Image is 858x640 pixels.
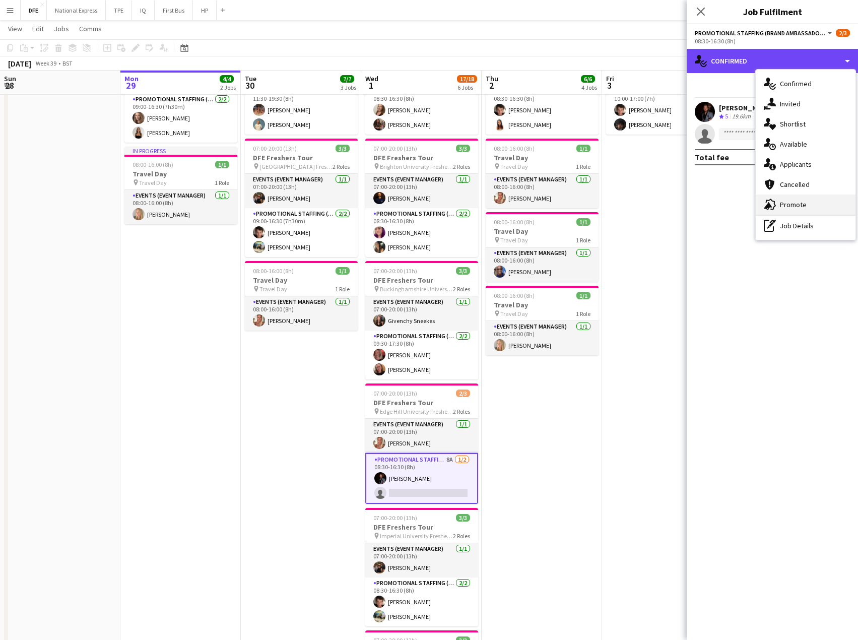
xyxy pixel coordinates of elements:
span: Fri [606,74,614,83]
span: Shortlist [780,119,806,129]
span: 3/3 [456,514,470,522]
app-card-role: Events (Event Manager)1/107:00-20:00 (13h)[PERSON_NAME] [365,174,478,208]
app-card-role: Promotional Staffing (Brand Ambassadors)2/208:30-16:30 (8h)[PERSON_NAME][PERSON_NAME] [486,86,599,135]
app-card-role: Events (Event Manager)1/108:00-16:00 (8h)[PERSON_NAME] [486,321,599,355]
app-card-role: Promotional Staffing (Brand Ambassadors)2/208:30-16:30 (8h)[PERSON_NAME][PERSON_NAME] [365,578,478,626]
span: Promote [780,200,807,209]
app-card-role: Promotional Staffing (Brand Ambassadors)2/208:30-16:30 (8h)[PERSON_NAME][PERSON_NAME] [365,86,478,135]
span: Edge Hill University Freshers Fair [380,408,453,415]
span: Edit [32,24,44,33]
span: 1/1 [576,218,590,226]
span: 1/1 [576,292,590,299]
app-job-card: 07:00-20:00 (13h)3/3DFE Freshers Tour [GEOGRAPHIC_DATA] Freshers Fair2 RolesEvents (Event Manager... [245,139,358,257]
span: 1 Role [576,310,590,317]
app-job-card: 07:00-20:00 (13h)3/3DFE Freshers Tour Imperial University Freshers Fair2 RolesEvents (Event Manag... [365,508,478,626]
span: 3/3 [336,145,350,152]
span: Sun [4,74,16,83]
a: View [4,22,26,35]
span: 4/4 [220,75,234,83]
span: Jobs [54,24,69,33]
div: In progress [124,147,237,155]
h3: Travel Day [486,300,599,309]
div: In progress08:00-16:00 (8h)1/1Travel Day Travel Day1 RoleEvents (Event Manager)1/108:00-16:00 (8h... [124,147,237,224]
span: [GEOGRAPHIC_DATA] Freshers Fair [259,163,333,170]
span: Wed [365,74,378,83]
div: 08:00-16:00 (8h)1/1Travel Day Travel Day1 RoleEvents (Event Manager)1/108:00-16:00 (8h)[PERSON_NAME] [486,212,599,282]
app-skills-label: 1/1 [755,112,763,120]
button: TPE [106,1,132,20]
span: Confirmed [780,79,812,88]
span: 3 [605,80,614,91]
div: 08:30-16:30 (8h) [695,37,850,45]
span: 2 Roles [333,163,350,170]
app-job-card: 07:00-20:00 (13h)2/3DFE Freshers Tour Edge Hill University Freshers Fair2 RolesEvents (Event Mana... [365,383,478,504]
span: 1 Role [215,179,229,186]
app-card-role: Events (Event Manager)1/108:00-16:00 (8h)[PERSON_NAME] [486,247,599,282]
span: 2/3 [456,390,470,397]
span: 28 [3,80,16,91]
span: 08:00-16:00 (8h) [133,161,173,168]
app-job-card: 07:00-20:00 (13h)3/3DFE Freshers Tour Buckinghamshire University Freshers Fair2 RolesEvents (Even... [365,261,478,379]
span: 2 Roles [453,163,470,170]
h3: Travel Day [486,153,599,162]
span: 1 Role [576,236,590,244]
a: Edit [28,22,48,35]
app-card-role: Events (Event Manager)1/107:00-20:00 (13h)[PERSON_NAME] [245,174,358,208]
span: Tue [245,74,256,83]
a: Jobs [50,22,73,35]
app-card-role: Events (Event Manager)1/108:00-16:00 (8h)[PERSON_NAME] [245,296,358,331]
h3: Job Fulfilment [687,5,858,18]
app-job-card: 07:00-20:00 (13h)3/3DFE Freshers Tour Brighton University Freshers Fair2 RolesEvents (Event Manag... [365,139,478,257]
app-job-card: 08:00-16:00 (8h)1/1Travel Day Travel Day1 RoleEvents (Event Manager)1/108:00-16:00 (8h)[PERSON_NAME] [486,139,599,208]
span: Brighton University Freshers Fair [380,163,453,170]
span: Thu [486,74,498,83]
div: [DATE] [8,58,31,69]
div: 2 Jobs [220,84,236,91]
span: Mon [124,74,139,83]
button: HP [193,1,217,20]
span: 08:00-16:00 (8h) [494,218,535,226]
span: 5 [725,112,728,120]
span: 1/1 [576,145,590,152]
app-card-role: Promotional Staffing (Brand Ambassadors)2/211:30-19:30 (8h)[PERSON_NAME][PERSON_NAME] [245,86,358,135]
div: 3 Jobs [341,84,356,91]
span: 30 [243,80,256,91]
app-job-card: 08:00-16:00 (8h)1/1Travel Day Travel Day1 RoleEvents (Event Manager)1/108:00-16:00 (8h)[PERSON_NAME] [245,261,358,331]
span: 07:00-20:00 (13h) [373,145,417,152]
span: View [8,24,22,33]
span: 08:00-16:00 (8h) [253,267,294,275]
span: 1 Role [335,285,350,293]
div: Job Details [756,216,855,236]
span: Travel Day [139,179,167,186]
span: 07:00-20:00 (13h) [373,267,417,275]
span: Travel Day [500,163,528,170]
span: 2 Roles [453,285,470,293]
div: Total fee [695,152,729,162]
span: 1/1 [215,161,229,168]
span: 7/7 [340,75,354,83]
span: 1 Role [576,163,590,170]
div: 6 Jobs [457,84,477,91]
span: 3/3 [456,145,470,152]
span: Promotional Staffing (Brand Ambassadors) [695,29,826,37]
div: 08:00-16:00 (8h)1/1Travel Day Travel Day1 RoleEvents (Event Manager)1/108:00-16:00 (8h)[PERSON_NAME] [486,286,599,355]
app-card-role: Events (Event Manager)1/108:00-16:00 (8h)[PERSON_NAME] [124,190,237,224]
app-card-role: Events (Event Manager)1/108:00-16:00 (8h)[PERSON_NAME] [486,174,599,208]
app-card-role: Promotional Staffing (Brand Ambassadors)2/208:30-16:30 (8h)[PERSON_NAME][PERSON_NAME] [365,208,478,257]
span: 07:00-20:00 (13h) [253,145,297,152]
span: Imperial University Freshers Fair [380,532,453,540]
div: BST [62,59,73,67]
button: First Bus [155,1,193,20]
a: Comms [75,22,106,35]
span: Available [780,140,807,149]
span: 2 Roles [453,532,470,540]
h3: DFE Freshers Tour [365,523,478,532]
app-card-role: Events (Event Manager)1/107:00-20:00 (13h)Givenchy Sneekes [365,296,478,331]
span: 08:00-16:00 (8h) [494,145,535,152]
app-card-role: Events (Event Manager)1/107:00-20:00 (13h)[PERSON_NAME] [365,419,478,453]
